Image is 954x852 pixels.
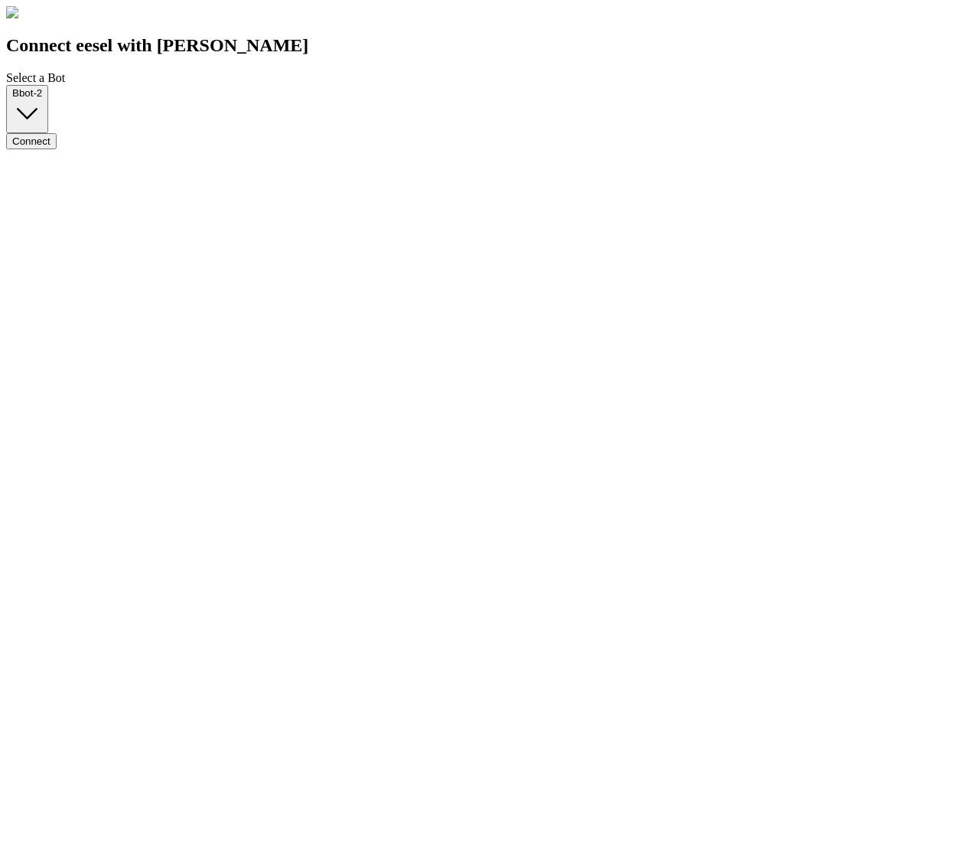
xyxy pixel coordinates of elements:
span: B [12,87,19,99]
img: Your Company [6,6,93,20]
h2: Connect eesel with [PERSON_NAME] [6,35,948,56]
label: Select a Bot [6,71,65,84]
button: Connect [6,133,57,149]
span: bot-2 [19,87,42,99]
button: Bbot-2 [6,85,48,133]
